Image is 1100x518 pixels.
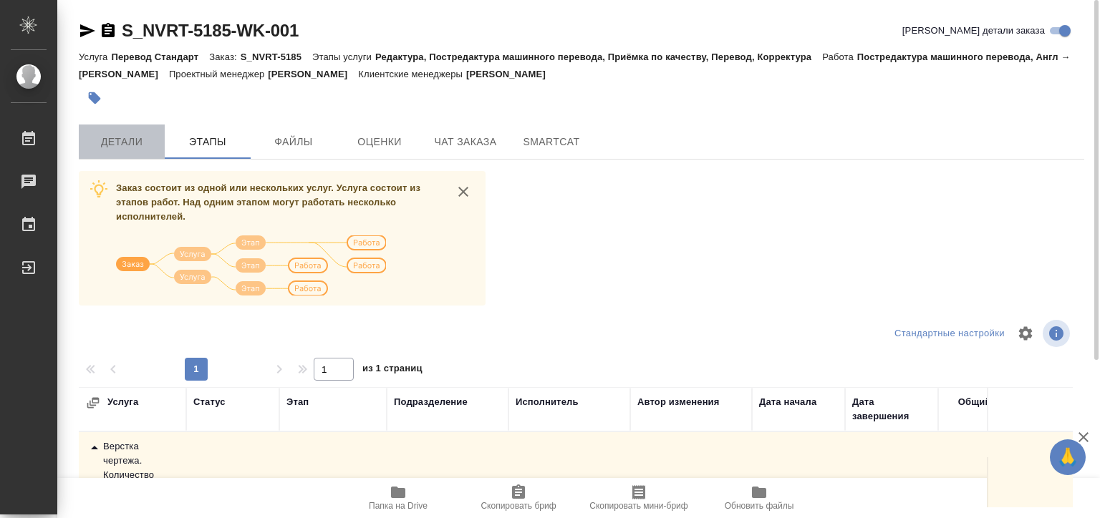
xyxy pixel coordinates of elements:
p: Заказ: [209,52,240,62]
button: Обновить файлы [699,478,819,518]
button: Скопировать мини-бриф [579,478,699,518]
div: Этап [286,395,309,409]
button: Скопировать бриф [458,478,579,518]
span: SmartCat [517,133,586,151]
span: Оценки [345,133,414,151]
div: Исполнитель [516,395,579,409]
a: S_NVRT-5185-WK-001 [122,21,299,40]
span: Скопировать мини-бриф [589,501,687,511]
span: Файлы [259,133,328,151]
button: close [453,181,474,202]
p: S_NVRT-5185 [241,52,312,62]
span: Детали [87,133,156,151]
button: 🙏 [1050,439,1086,475]
div: Дата завершения [852,395,931,424]
span: Этапы [173,133,242,151]
span: Заказ состоит из одной или нескольких услуг. Услуга состоит из этапов работ. Над одним этапом мог... [116,182,420,222]
button: Скопировать ссылку [100,22,117,39]
button: Скопировать ссылку для ЯМессенджера [79,22,96,39]
p: Клиентские менеджеры [358,69,466,79]
div: Дата начала [759,395,816,409]
p: Проектный менеджер [169,69,268,79]
div: Подразделение [394,395,468,409]
div: Общий объем [958,395,1024,409]
span: Посмотреть информацию [1043,320,1073,347]
button: Папка на Drive [338,478,458,518]
span: из 1 страниц [362,360,423,381]
button: Добавить тэг [79,82,110,114]
div: Статус [193,395,226,409]
p: Работа [822,52,857,62]
span: Настроить таблицу [1008,316,1043,351]
div: split button [891,323,1008,345]
span: 🙏 [1056,442,1080,472]
span: Папка на Drive [369,501,428,511]
span: [PERSON_NAME] детали заказа [902,24,1045,38]
p: Этапы услуги [312,52,375,62]
p: Редактура, Постредактура машинного перевода, Приёмка по качеству, Перевод, Корректура [375,52,822,62]
div: Автор изменения [637,395,719,409]
div: Услуга [86,395,229,410]
span: Чат заказа [431,133,500,151]
p: Услуга [79,52,111,62]
span: Скопировать бриф [481,501,556,511]
button: Развернуть [86,396,100,410]
span: Обновить файлы [725,501,794,511]
p: [PERSON_NAME] [466,69,556,79]
p: Перевод Стандарт [111,52,209,62]
p: [PERSON_NAME] [268,69,358,79]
